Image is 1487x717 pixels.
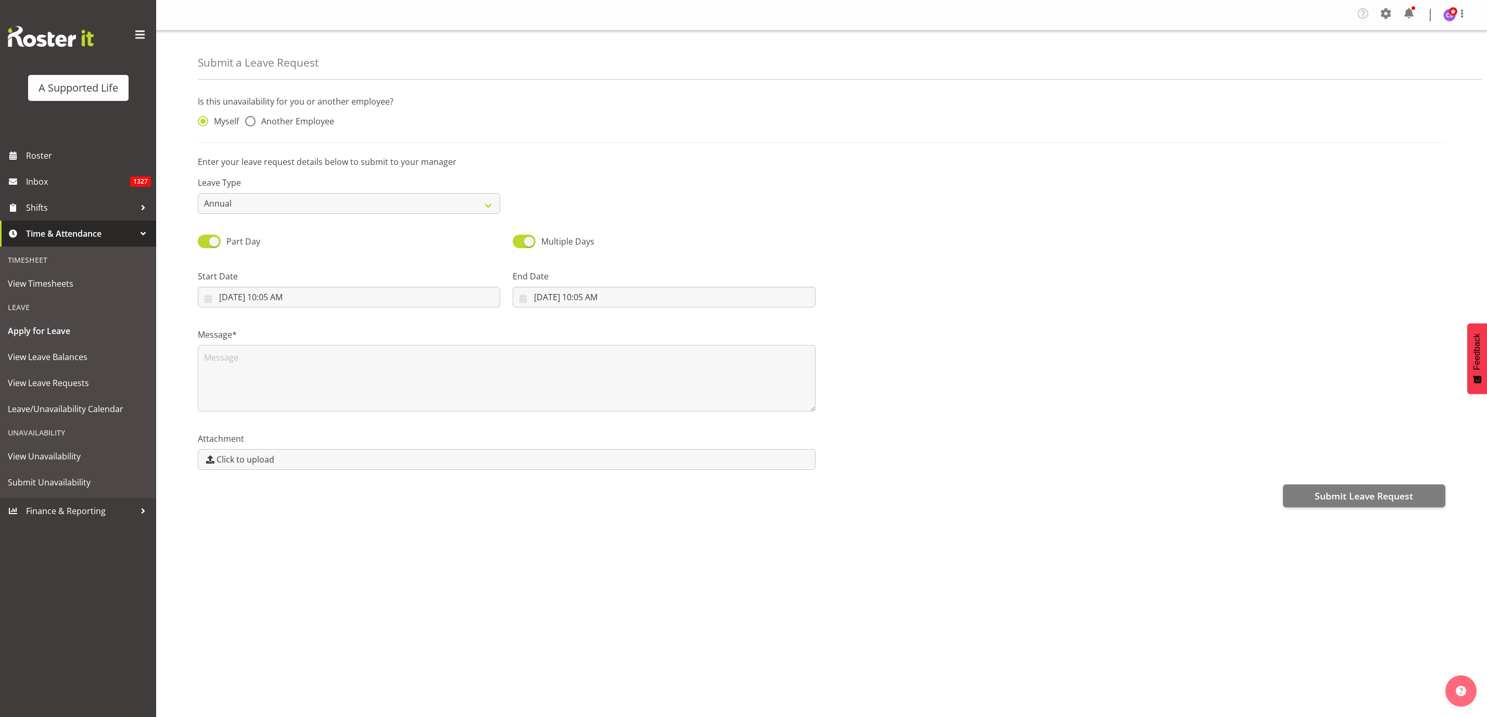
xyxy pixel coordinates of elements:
[208,116,239,126] span: Myself
[226,236,260,247] span: Part Day
[198,432,816,445] label: Attachment
[541,236,594,247] span: Multiple Days
[198,270,500,283] label: Start Date
[130,176,151,187] span: 1327
[3,344,154,370] a: View Leave Balances
[198,57,319,69] h4: Submit a Leave Request
[198,287,500,308] input: Click to select...
[3,318,154,344] a: Apply for Leave
[198,176,500,189] label: Leave Type
[26,226,135,241] span: Time & Attendance
[26,503,135,519] span: Finance & Reporting
[513,270,815,283] label: End Date
[3,370,154,396] a: View Leave Requests
[198,156,1445,168] p: Enter your leave request details below to submit to your manager
[256,116,334,126] span: Another Employee
[3,443,154,469] a: View Unavailability
[1456,686,1466,696] img: help-xxl-2.png
[1443,9,1456,21] img: chloe-spackman5858.jpg
[3,422,154,443] div: Unavailability
[3,297,154,318] div: Leave
[1315,489,1413,503] span: Submit Leave Request
[513,287,815,308] input: Click to select...
[3,271,154,297] a: View Timesheets
[26,174,130,189] span: Inbox
[198,95,1445,108] p: Is this unavailability for you or another employee?
[1283,484,1445,507] button: Submit Leave Request
[39,80,118,96] div: A Supported Life
[26,200,135,215] span: Shifts
[8,375,148,391] span: View Leave Requests
[3,249,154,271] div: Timesheet
[1472,334,1482,370] span: Feedback
[26,148,151,163] span: Roster
[3,469,154,495] a: Submit Unavailability
[8,475,148,490] span: Submit Unavailability
[8,276,148,291] span: View Timesheets
[8,349,148,365] span: View Leave Balances
[3,396,154,422] a: Leave/Unavailability Calendar
[8,449,148,464] span: View Unavailability
[8,401,148,417] span: Leave/Unavailability Calendar
[1467,323,1487,394] button: Feedback - Show survey
[8,323,148,339] span: Apply for Leave
[217,453,274,466] span: Click to upload
[198,328,816,341] label: Message*
[8,26,94,47] img: Rosterit website logo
